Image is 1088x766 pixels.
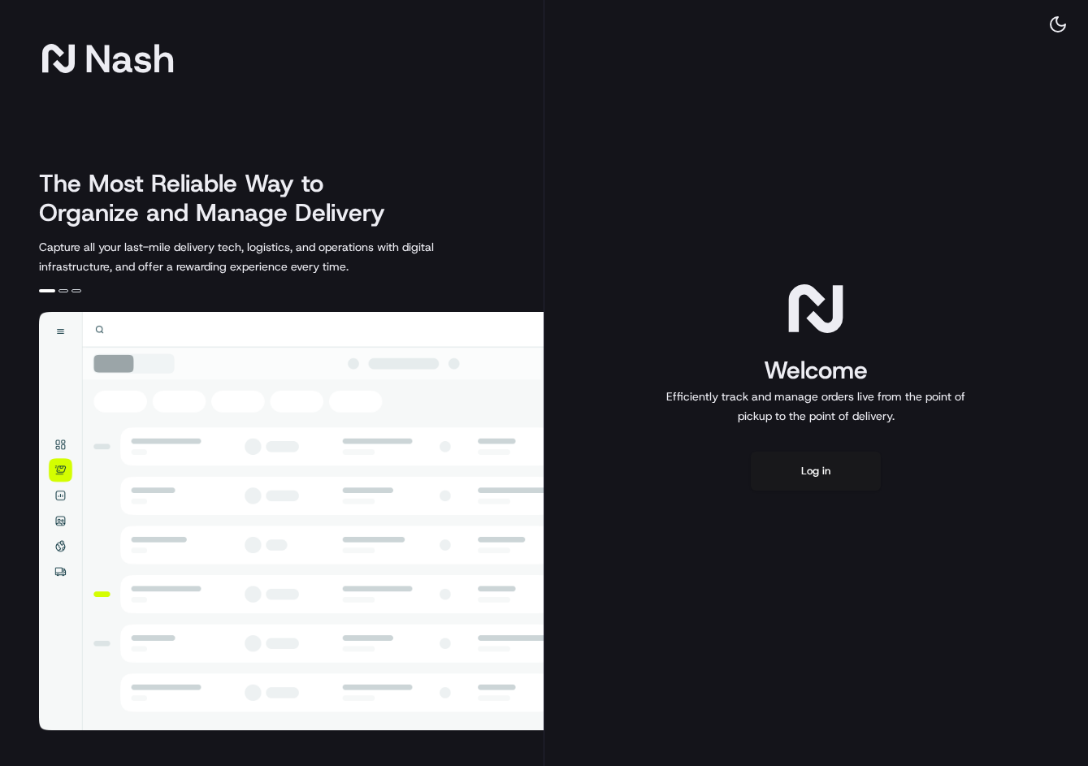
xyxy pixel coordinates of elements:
span: Nash [85,42,175,75]
button: Log in [751,452,881,491]
h2: The Most Reliable Way to Organize and Manage Delivery [39,169,403,227]
img: illustration [39,312,544,730]
h1: Welcome [660,354,972,387]
p: Capture all your last-mile delivery tech, logistics, and operations with digital infrastructure, ... [39,237,507,276]
p: Efficiently track and manage orders live from the point of pickup to the point of delivery. [660,387,972,426]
